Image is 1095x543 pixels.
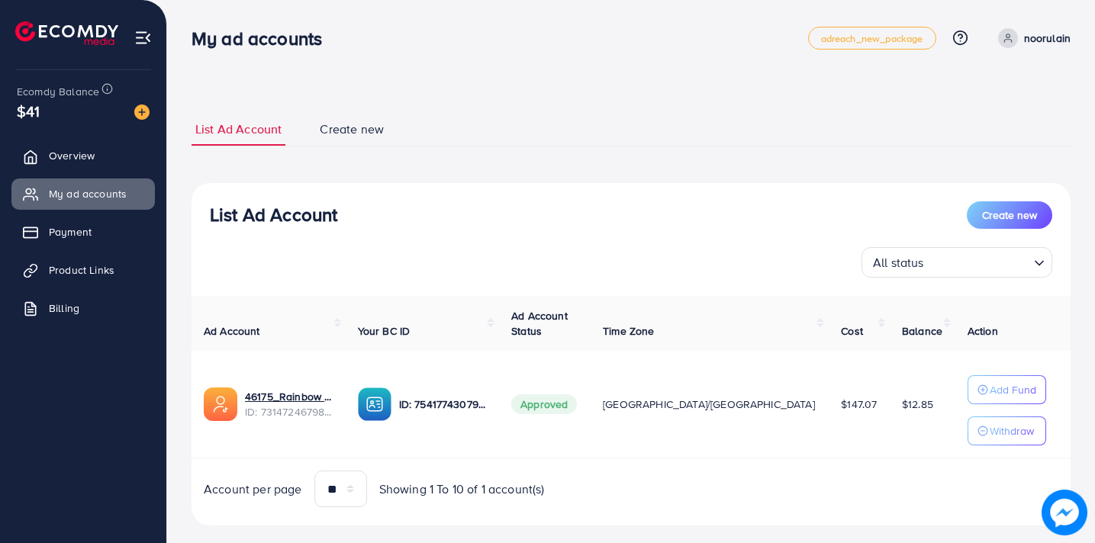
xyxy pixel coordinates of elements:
[902,323,942,339] span: Balance
[17,100,40,122] span: $41
[511,308,568,339] span: Ad Account Status
[968,323,998,339] span: Action
[195,120,282,138] span: List Ad Account
[204,480,302,498] span: Account per page
[49,300,79,316] span: Billing
[11,217,155,247] a: Payment
[204,323,260,339] span: Ad Account
[11,293,155,323] a: Billing
[990,381,1036,399] p: Add Fund
[992,28,1071,48] a: noorulain
[841,397,877,412] span: $147.07
[603,323,654,339] span: Time Zone
[399,395,488,413] p: ID: 7541774307903438866
[603,397,815,412] span: [GEOGRAPHIC_DATA]/[GEOGRAPHIC_DATA]
[821,34,923,43] span: adreach_new_package
[245,404,333,419] span: ID: 7314724679808335874
[841,323,863,339] span: Cost
[862,247,1052,278] div: Search for option
[990,422,1034,440] p: Withdraw
[902,397,933,412] span: $12.85
[210,204,337,226] h3: List Ad Account
[49,224,92,239] span: Payment
[17,84,99,99] span: Ecomdy Balance
[204,387,237,421] img: ic-ads-acc.e4c84228.svg
[192,27,334,50] h3: My ad accounts
[49,186,127,201] span: My ad accounts
[49,262,114,278] span: Product Links
[134,104,150,120] img: image
[968,375,1046,404] button: Add Fund
[968,416,1046,445] button: Withdraw
[320,120,384,138] span: Create new
[967,201,1052,229] button: Create new
[49,148,95,163] span: Overview
[982,207,1037,223] span: Create new
[15,21,118,45] img: logo
[134,29,152,47] img: menu
[245,389,333,404] a: 46175_Rainbow Mart_1703092077019
[511,394,577,414] span: Approved
[245,389,333,420] div: <span class='underline'>46175_Rainbow Mart_1703092077019</span></br>7314724679808335874
[358,323,411,339] span: Your BC ID
[11,255,155,285] a: Product Links
[11,178,155,209] a: My ad accounts
[929,249,1028,274] input: Search for option
[358,387,391,421] img: ic-ba-acc.ded83a64.svg
[808,27,936,50] a: adreach_new_package
[1042,490,1087,535] img: image
[870,252,927,274] span: All status
[11,140,155,171] a: Overview
[379,480,545,498] span: Showing 1 To 10 of 1 account(s)
[1024,29,1071,47] p: noorulain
